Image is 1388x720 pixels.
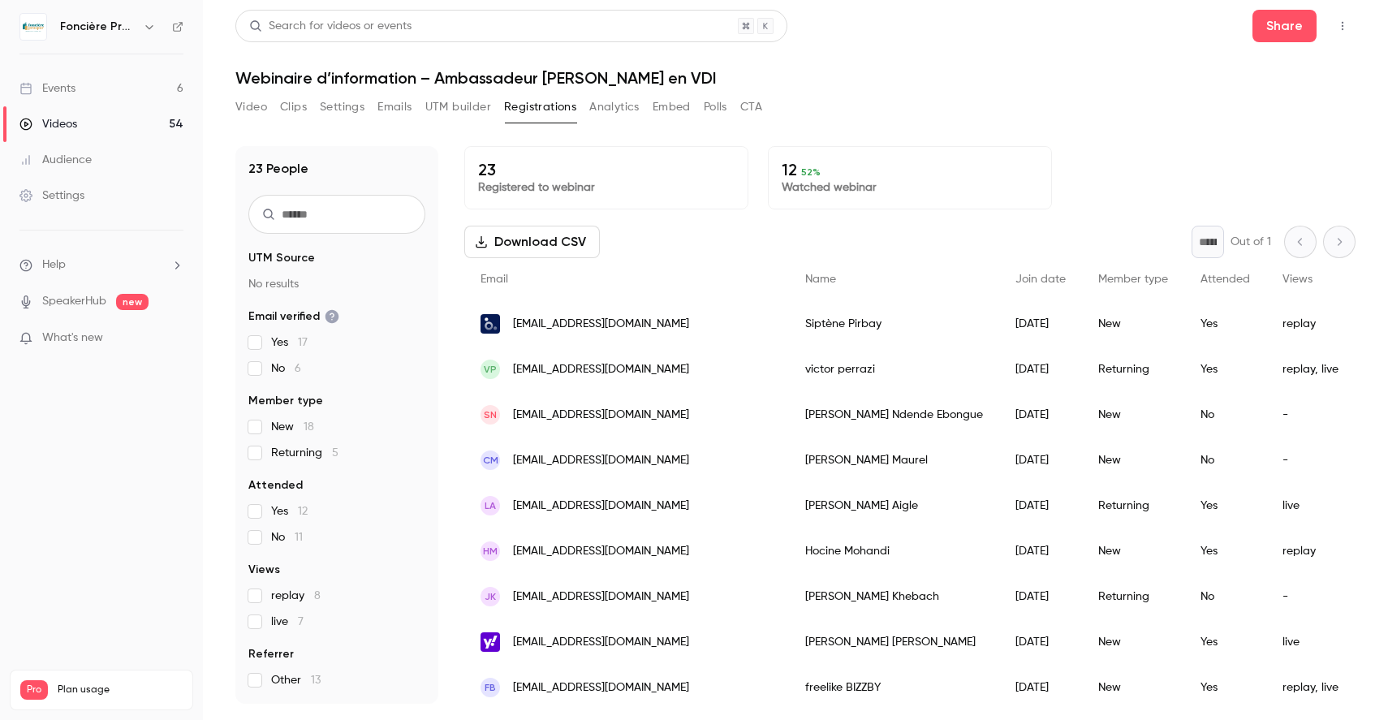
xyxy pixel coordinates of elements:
span: fB [485,680,496,695]
button: UTM builder [425,94,491,120]
div: [DATE] [999,347,1082,392]
div: [DATE] [999,665,1082,710]
span: Attended [1200,274,1250,285]
span: Join date [1015,274,1066,285]
span: JK [485,589,496,604]
div: replay, live [1266,665,1355,710]
span: Name [805,274,836,285]
span: HM [483,544,498,558]
span: Attended [248,477,303,494]
span: UTM Source [248,250,315,266]
a: SpeakerHub [42,293,106,310]
img: Foncière Prosper [20,14,46,40]
div: - [1266,392,1355,438]
div: [DATE] [999,619,1082,665]
div: Search for videos or events [249,18,412,35]
span: What's new [42,330,103,347]
img: yahoo.fr [481,632,500,652]
div: Audience [19,152,92,168]
div: replay [1266,301,1355,347]
div: - [1266,574,1355,619]
span: Yes [271,334,308,351]
span: 12 [298,506,308,517]
div: Yes [1184,665,1266,710]
span: [EMAIL_ADDRESS][DOMAIN_NAME] [513,407,689,424]
div: live [1266,483,1355,528]
span: Email verified [248,308,339,325]
section: facet-groups [248,250,425,688]
li: help-dropdown-opener [19,257,183,274]
button: Analytics [589,94,640,120]
div: Yes [1184,528,1266,574]
div: [DATE] [999,483,1082,528]
button: Share [1252,10,1317,42]
span: Email [481,274,508,285]
button: Emails [377,94,412,120]
div: Yes [1184,483,1266,528]
div: Returning [1082,483,1184,528]
span: Other [271,672,321,688]
span: CM [483,453,498,468]
button: Embed [653,94,691,120]
div: Returning [1082,574,1184,619]
span: 5 [332,447,338,459]
div: replay, live [1266,347,1355,392]
span: [EMAIL_ADDRESS][DOMAIN_NAME] [513,361,689,378]
span: Yes [271,503,308,520]
h6: Foncière Prosper [60,19,136,35]
div: live [1266,619,1355,665]
div: [DATE] [999,574,1082,619]
div: victor perrazi [789,347,999,392]
span: Views [1282,274,1313,285]
div: Yes [1184,301,1266,347]
span: replay [271,588,321,604]
span: No [271,360,301,377]
span: No [271,529,303,545]
div: New [1082,619,1184,665]
div: Settings [19,188,84,204]
div: No [1184,392,1266,438]
span: vp [484,362,497,377]
span: Referrer [248,646,294,662]
div: [PERSON_NAME] Ndende Ebongue [789,392,999,438]
div: [DATE] [999,301,1082,347]
img: homaio.com [481,314,500,334]
div: Siptène Pirbay [789,301,999,347]
span: 7 [298,616,304,627]
p: No results [248,276,425,292]
span: new [116,294,149,310]
span: [EMAIL_ADDRESS][DOMAIN_NAME] [513,316,689,333]
p: Watched webinar [782,179,1038,196]
p: 23 [478,160,735,179]
p: 12 [782,160,1038,179]
span: 8 [314,590,321,601]
button: Clips [280,94,307,120]
div: Yes [1184,619,1266,665]
div: Yes [1184,347,1266,392]
button: Settings [320,94,364,120]
span: 13 [311,675,321,686]
iframe: Noticeable Trigger [164,331,183,346]
div: No [1184,438,1266,483]
span: Pro [20,680,48,700]
span: [EMAIL_ADDRESS][DOMAIN_NAME] [513,452,689,469]
div: replay [1266,528,1355,574]
h1: 23 People [248,159,308,179]
span: 11 [295,532,303,543]
span: [EMAIL_ADDRESS][DOMAIN_NAME] [513,589,689,606]
div: Videos [19,116,77,132]
span: Member type [248,393,323,409]
button: Download CSV [464,226,600,258]
span: New [271,419,314,435]
span: 52 % [801,166,821,178]
span: [EMAIL_ADDRESS][DOMAIN_NAME] [513,679,689,696]
span: Member type [1098,274,1168,285]
div: New [1082,301,1184,347]
div: Hocine Mohandi [789,528,999,574]
div: New [1082,392,1184,438]
div: Returning [1082,347,1184,392]
span: Plan usage [58,683,183,696]
div: [DATE] [999,438,1082,483]
div: [DATE] [999,392,1082,438]
span: Returning [271,445,338,461]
